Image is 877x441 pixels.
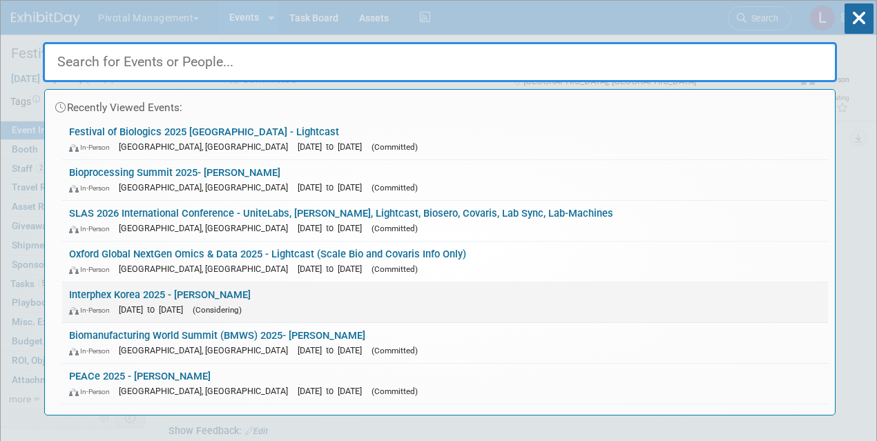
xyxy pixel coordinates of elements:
[69,387,116,396] span: In-Person
[62,119,828,159] a: Festival of Biologics 2025 [GEOGRAPHIC_DATA] - Lightcast In-Person [GEOGRAPHIC_DATA], [GEOGRAPHIC...
[52,90,828,119] div: Recently Viewed Events:
[62,282,828,322] a: Interphex Korea 2025 - [PERSON_NAME] In-Person [DATE] to [DATE] (Considering)
[119,386,295,396] span: [GEOGRAPHIC_DATA], [GEOGRAPHIC_DATA]
[372,264,418,274] span: (Committed)
[119,264,295,274] span: [GEOGRAPHIC_DATA], [GEOGRAPHIC_DATA]
[62,242,828,282] a: Oxford Global NextGen Omics & Data 2025 - Lightcast (Scale Bio and Covaris Info Only) In-Person [...
[69,265,116,274] span: In-Person
[119,182,295,193] span: [GEOGRAPHIC_DATA], [GEOGRAPHIC_DATA]
[298,141,369,152] span: [DATE] to [DATE]
[372,183,418,193] span: (Committed)
[62,364,828,404] a: PEACe 2025 - [PERSON_NAME] In-Person [GEOGRAPHIC_DATA], [GEOGRAPHIC_DATA] [DATE] to [DATE] (Commi...
[119,345,295,355] span: [GEOGRAPHIC_DATA], [GEOGRAPHIC_DATA]
[62,323,828,363] a: Biomanufacturing World Summit (BMWS) 2025- [PERSON_NAME] In-Person [GEOGRAPHIC_DATA], [GEOGRAPHIC...
[119,141,295,152] span: [GEOGRAPHIC_DATA], [GEOGRAPHIC_DATA]
[62,160,828,200] a: Bioprocessing Summit 2025- [PERSON_NAME] In-Person [GEOGRAPHIC_DATA], [GEOGRAPHIC_DATA] [DATE] to...
[119,304,190,315] span: [DATE] to [DATE]
[298,223,369,233] span: [DATE] to [DATE]
[372,224,418,233] span: (Committed)
[372,142,418,152] span: (Committed)
[193,305,242,315] span: (Considering)
[69,224,116,233] span: In-Person
[372,386,418,396] span: (Committed)
[69,184,116,193] span: In-Person
[298,264,369,274] span: [DATE] to [DATE]
[298,345,369,355] span: [DATE] to [DATE]
[62,201,828,241] a: SLAS 2026 International Conference - UniteLabs, [PERSON_NAME], Lightcast, Biosero, Covaris, Lab S...
[43,42,837,82] input: Search for Events or People...
[69,346,116,355] span: In-Person
[69,143,116,152] span: In-Person
[372,346,418,355] span: (Committed)
[298,182,369,193] span: [DATE] to [DATE]
[298,386,369,396] span: [DATE] to [DATE]
[119,223,295,233] span: [GEOGRAPHIC_DATA], [GEOGRAPHIC_DATA]
[69,306,116,315] span: In-Person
